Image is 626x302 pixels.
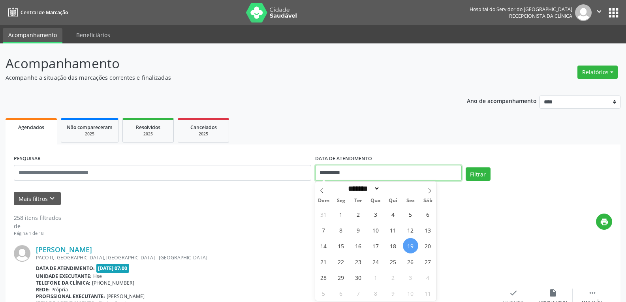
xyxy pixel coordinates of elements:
[403,270,418,285] span: Outubro 3, 2025
[71,28,116,42] a: Beneficiários
[93,273,102,279] span: Hse
[36,245,92,254] a: [PERSON_NAME]
[36,273,92,279] b: Unidade executante:
[588,289,597,297] i: 
[14,153,41,165] label: PESQUISAR
[385,254,401,269] span: Setembro 25, 2025
[96,264,130,273] span: [DATE] 07:00
[316,254,331,269] span: Setembro 21, 2025
[21,9,68,16] span: Central de Marcação
[333,222,349,238] span: Setembro 8, 2025
[385,238,401,253] span: Setembro 18, 2025
[403,238,418,253] span: Setembro 19, 2025
[420,206,436,222] span: Setembro 6, 2025
[595,7,603,16] i: 
[190,124,217,131] span: Cancelados
[316,270,331,285] span: Setembro 28, 2025
[592,4,607,21] button: 
[470,6,572,13] div: Hospital do Servidor do [GEOGRAPHIC_DATA]
[607,6,620,20] button: apps
[14,214,61,222] div: 258 itens filtrados
[385,270,401,285] span: Outubro 2, 2025
[67,124,113,131] span: Não compareceram
[333,285,349,301] span: Outubro 6, 2025
[351,222,366,238] span: Setembro 9, 2025
[367,198,384,203] span: Qua
[316,238,331,253] span: Setembro 14, 2025
[3,28,62,43] a: Acompanhamento
[6,73,436,82] p: Acompanhe a situação das marcações correntes e finalizadas
[368,254,383,269] span: Setembro 24, 2025
[420,222,436,238] span: Setembro 13, 2025
[575,4,592,21] img: img
[351,206,366,222] span: Setembro 2, 2025
[368,238,383,253] span: Setembro 17, 2025
[316,285,331,301] span: Outubro 5, 2025
[509,13,572,19] span: Recepcionista da clínica
[350,198,367,203] span: Ter
[92,279,134,286] span: [PHONE_NUMBER]
[14,245,30,262] img: img
[368,206,383,222] span: Setembro 3, 2025
[384,198,402,203] span: Qui
[509,289,518,297] i: check
[36,279,90,286] b: Telefone da clínica:
[128,131,168,137] div: 2025
[6,54,436,73] p: Acompanhamento
[351,238,366,253] span: Setembro 16, 2025
[315,153,372,165] label: DATA DE ATENDIMENTO
[420,270,436,285] span: Outubro 4, 2025
[368,222,383,238] span: Setembro 10, 2025
[368,285,383,301] span: Outubro 8, 2025
[6,6,68,19] a: Central de Marcação
[48,194,56,203] i: keyboard_arrow_down
[402,198,419,203] span: Sex
[380,184,406,193] input: Year
[385,206,401,222] span: Setembro 4, 2025
[333,270,349,285] span: Setembro 29, 2025
[466,167,491,181] button: Filtrar
[36,265,95,272] b: Data de atendimento:
[332,198,350,203] span: Seg
[51,286,68,293] span: Própria
[403,285,418,301] span: Outubro 10, 2025
[316,206,331,222] span: Agosto 31, 2025
[14,222,61,230] div: de
[14,192,61,206] button: Mais filtroskeyboard_arrow_down
[577,66,618,79] button: Relatórios
[596,214,612,230] button: print
[385,285,401,301] span: Outubro 9, 2025
[419,198,436,203] span: Sáb
[14,230,61,237] div: Página 1 de 18
[403,206,418,222] span: Setembro 5, 2025
[346,184,380,193] select: Month
[549,289,557,297] i: insert_drive_file
[420,238,436,253] span: Setembro 20, 2025
[36,293,105,300] b: Profissional executante:
[333,206,349,222] span: Setembro 1, 2025
[333,254,349,269] span: Setembro 22, 2025
[420,254,436,269] span: Setembro 27, 2025
[351,285,366,301] span: Outubro 7, 2025
[333,238,349,253] span: Setembro 15, 2025
[351,254,366,269] span: Setembro 23, 2025
[136,124,160,131] span: Resolvidos
[316,222,331,238] span: Setembro 7, 2025
[420,285,436,301] span: Outubro 11, 2025
[36,254,494,261] div: PACOTI, [GEOGRAPHIC_DATA], [GEOGRAPHIC_DATA] - [GEOGRAPHIC_DATA]
[18,124,44,131] span: Agendados
[315,198,333,203] span: Dom
[403,222,418,238] span: Setembro 12, 2025
[67,131,113,137] div: 2025
[107,293,145,300] span: [PERSON_NAME]
[600,218,609,226] i: print
[351,270,366,285] span: Setembro 30, 2025
[368,270,383,285] span: Outubro 1, 2025
[403,254,418,269] span: Setembro 26, 2025
[385,222,401,238] span: Setembro 11, 2025
[36,286,50,293] b: Rede:
[184,131,223,137] div: 2025
[467,96,537,105] p: Ano de acompanhamento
